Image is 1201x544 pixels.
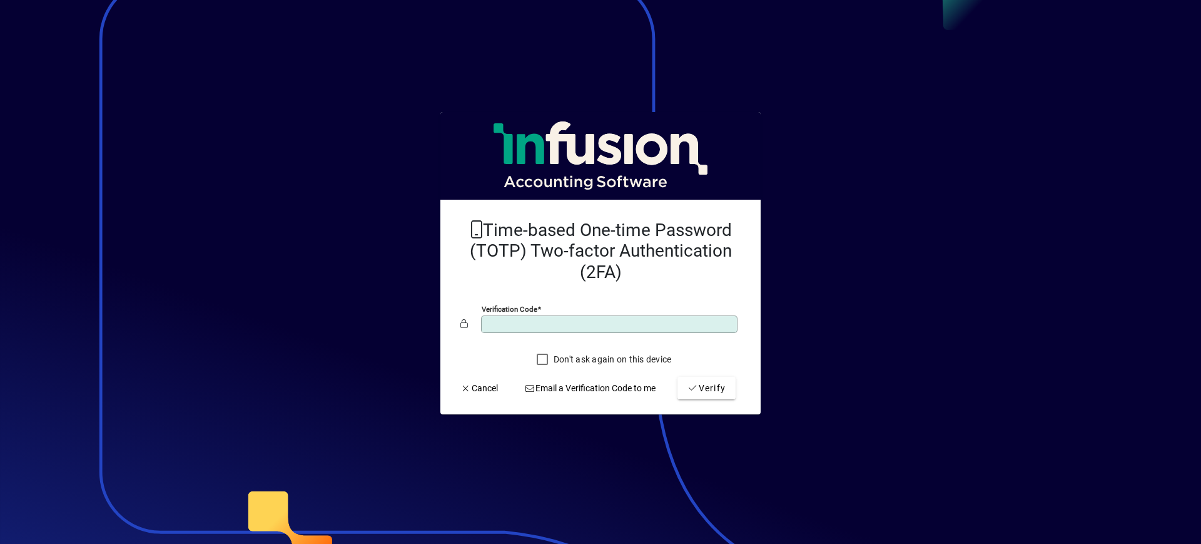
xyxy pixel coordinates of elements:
span: Email a Verification Code to me [525,382,656,395]
span: Cancel [460,382,498,395]
h2: Time-based One-time Password (TOTP) Two-factor Authentication (2FA) [460,220,741,283]
span: Verify [687,382,726,395]
button: Email a Verification Code to me [520,377,661,399]
button: Verify [677,377,736,399]
label: Don't ask again on this device [551,353,672,366]
mat-label: Verification code [482,305,537,314]
button: Cancel [455,377,503,399]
